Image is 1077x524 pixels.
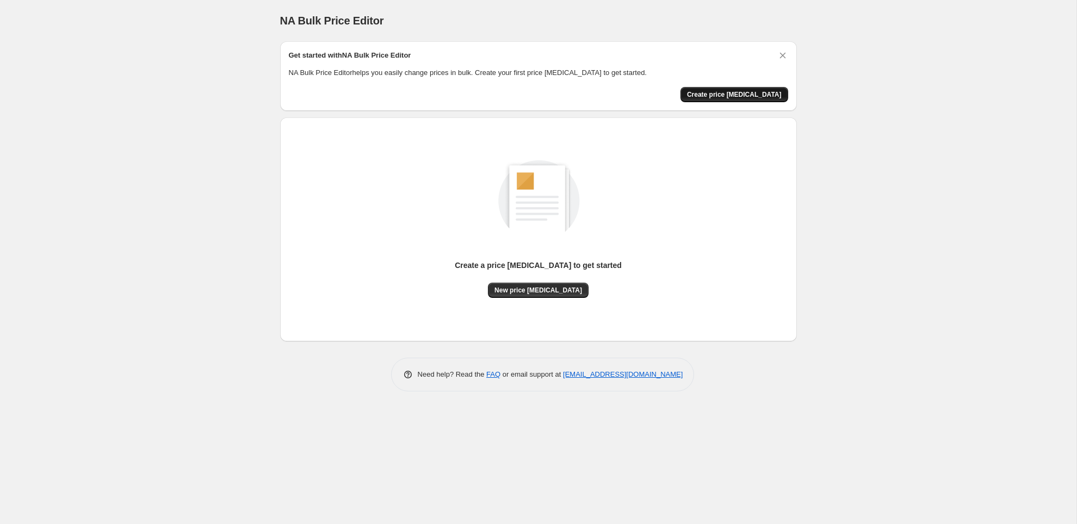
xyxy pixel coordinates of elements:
span: New price [MEDICAL_DATA] [494,286,582,295]
a: [EMAIL_ADDRESS][DOMAIN_NAME] [563,370,683,378]
p: NA Bulk Price Editor helps you easily change prices in bulk. Create your first price [MEDICAL_DAT... [289,67,788,78]
p: Create a price [MEDICAL_DATA] to get started [455,260,622,271]
button: Dismiss card [777,50,788,61]
h2: Get started with NA Bulk Price Editor [289,50,411,61]
button: New price [MEDICAL_DATA] [488,283,589,298]
button: Create price change job [680,87,788,102]
span: or email support at [500,370,563,378]
span: Create price [MEDICAL_DATA] [687,90,782,99]
span: Need help? Read the [418,370,487,378]
a: FAQ [486,370,500,378]
span: NA Bulk Price Editor [280,15,384,27]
